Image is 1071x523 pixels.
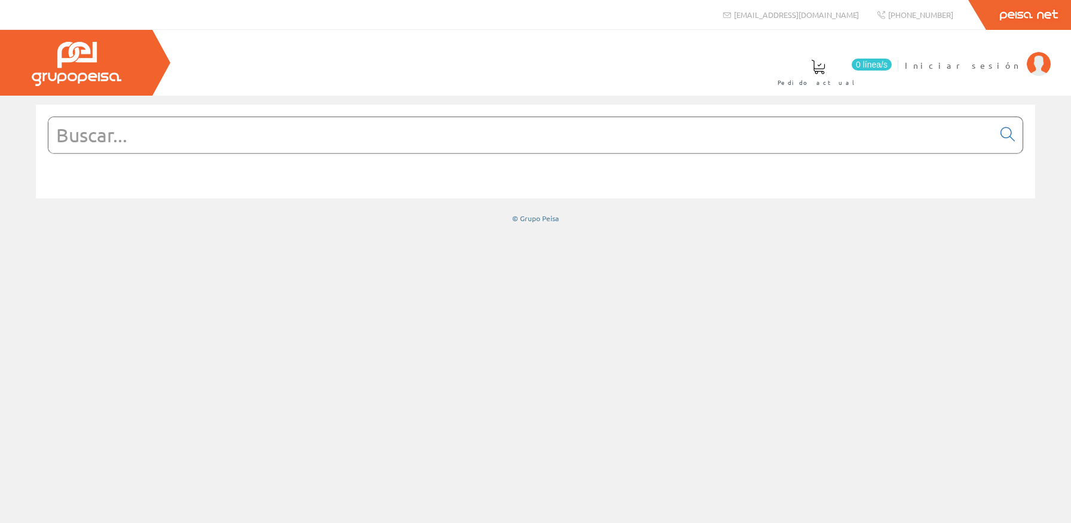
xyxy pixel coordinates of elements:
span: 0 línea/s [852,59,892,71]
img: Grupo Peisa [32,42,121,86]
div: © Grupo Peisa [36,213,1035,224]
span: Pedido actual [778,77,859,88]
span: [PHONE_NUMBER] [888,10,953,20]
a: Iniciar sesión [905,50,1051,61]
input: Buscar... [48,117,993,153]
span: Iniciar sesión [905,59,1021,71]
span: [EMAIL_ADDRESS][DOMAIN_NAME] [734,10,859,20]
